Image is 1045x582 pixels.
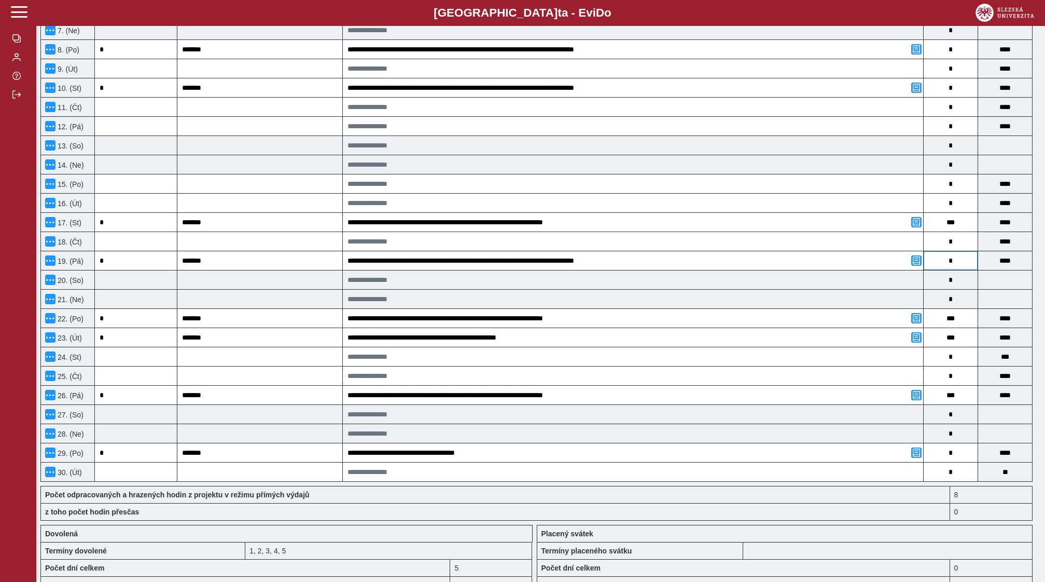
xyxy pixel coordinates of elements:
[45,44,55,55] button: Menu
[45,530,78,538] b: Dovolená
[55,123,83,131] span: 12. (Pá)
[55,103,82,112] span: 11. (Čt)
[45,198,55,208] button: Menu
[911,313,922,323] button: Přidat poznámku
[31,6,1014,20] b: [GEOGRAPHIC_DATA] a - Evi
[55,353,81,361] span: 24. (St)
[911,217,922,227] button: Přidat poznámku
[55,411,83,419] span: 27. (So)
[55,276,83,285] span: 20. (So)
[950,486,1033,503] div: Fond pracovní doby (20,24 h) a součet hodin (12,6 h) se neshodují!
[596,6,604,19] span: D
[55,161,84,169] span: 14. (Ne)
[55,26,80,35] span: 7. (Ne)
[55,295,84,304] span: 21. (Ne)
[45,313,55,323] button: Menu
[45,102,55,112] button: Menu
[541,547,632,555] b: Termíny placeného svátku
[541,564,601,572] b: Počet dní celkem
[55,372,82,381] span: 25. (Čt)
[911,255,922,266] button: Přidat poznámku
[911,44,922,55] button: Přidat poznámku
[976,4,1034,22] img: logo_web_su.png
[911,83,922,93] button: Přidat poznámku
[55,334,82,342] span: 23. (Út)
[45,83,55,93] button: Menu
[55,219,81,227] span: 17. (St)
[45,159,55,170] button: Menu
[45,508,139,516] b: z toho počet hodin přesčas
[45,371,55,381] button: Menu
[45,140,55,151] button: Menu
[950,559,1033,576] div: 0
[604,6,611,19] span: o
[55,65,78,73] span: 9. (Út)
[55,257,83,265] span: 19. (Pá)
[45,409,55,419] button: Menu
[55,238,82,246] span: 18. (Čt)
[45,294,55,304] button: Menu
[245,542,532,559] div: 1, 2, 3, 4, 5
[55,46,79,54] span: 8. (Po)
[45,332,55,343] button: Menu
[45,63,55,74] button: Menu
[558,6,561,19] span: t
[45,236,55,247] button: Menu
[911,332,922,343] button: Přidat poznámku
[55,315,83,323] span: 22. (Po)
[55,449,83,457] span: 29. (Po)
[45,25,55,35] button: Menu
[45,121,55,131] button: Menu
[45,428,55,439] button: Menu
[45,564,104,572] b: Počet dní celkem
[55,142,83,150] span: 13. (So)
[55,391,83,400] span: 26. (Pá)
[55,468,82,477] span: 30. (Út)
[911,448,922,458] button: Přidat poznámku
[541,530,593,538] b: Placený svátek
[45,448,55,458] button: Menu
[55,430,84,438] span: 28. (Ne)
[950,503,1033,521] div: 0
[45,491,310,499] b: Počet odpracovaných a hrazených hodin z projektu v režimu přímých výdajů
[911,390,922,400] button: Přidat poznámku
[55,180,83,188] span: 15. (Po)
[45,390,55,400] button: Menu
[55,199,82,208] span: 16. (Út)
[45,547,107,555] b: Termíny dovolené
[450,559,532,576] div: 5
[45,179,55,189] button: Menu
[45,467,55,477] button: Menu
[45,275,55,285] button: Menu
[45,255,55,266] button: Menu
[55,84,81,92] span: 10. (St)
[45,351,55,362] button: Menu
[45,217,55,227] button: Menu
